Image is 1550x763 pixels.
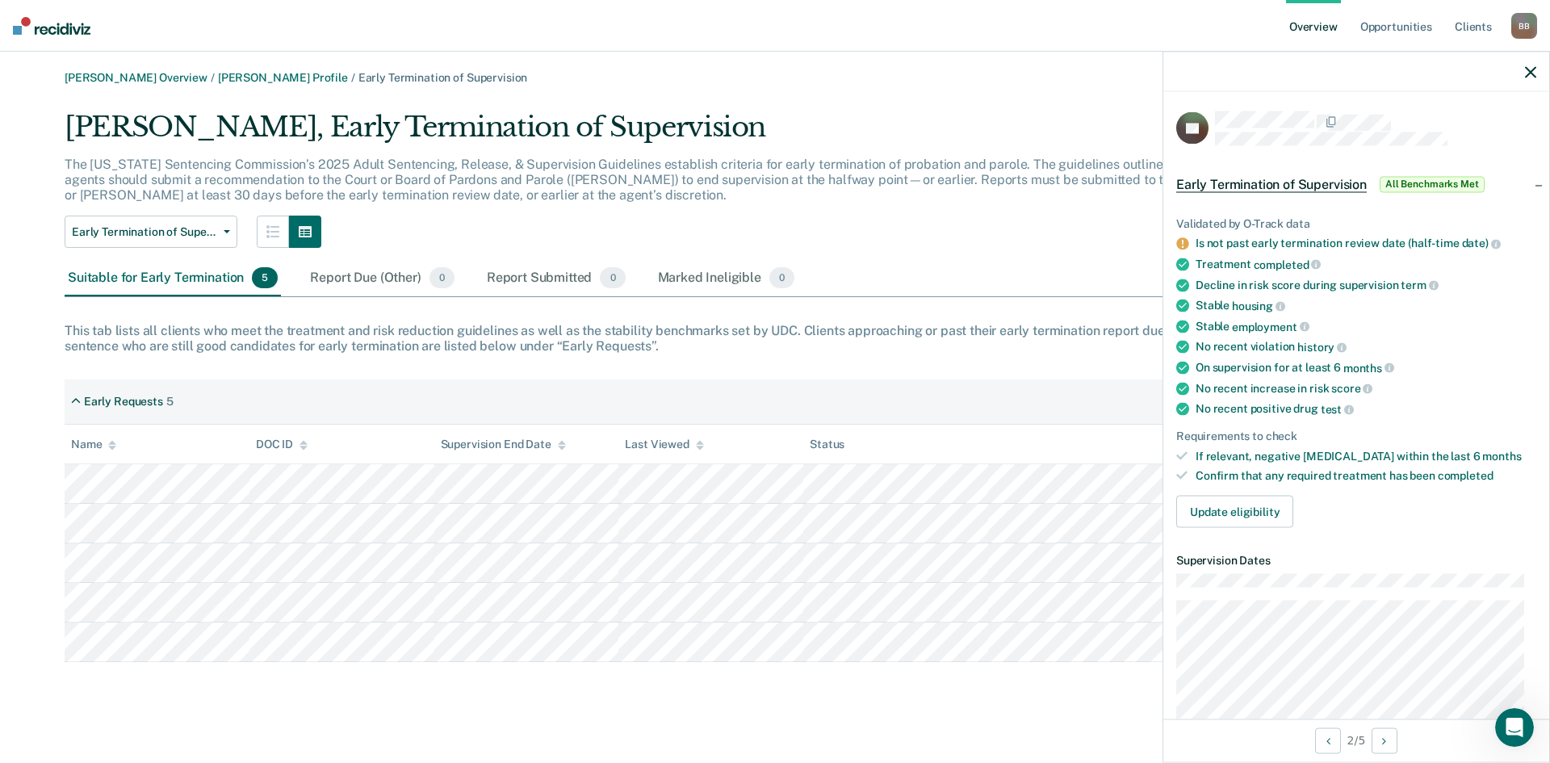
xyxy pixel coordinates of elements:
span: Early Termination of Supervision [358,71,528,84]
div: Report Due (Other) [307,261,457,296]
div: Early Requests [84,395,163,409]
iframe: Intercom live chat [1495,708,1534,747]
span: completed [1254,258,1322,270]
span: months [1482,449,1521,462]
img: Recidiviz [13,17,90,35]
div: Report Submitted [484,261,629,296]
div: Suitable for Early Termination [65,261,281,296]
div: Requirements to check [1176,429,1536,442]
div: Early Termination of SupervisionAll Benchmarks Met [1163,158,1549,210]
span: 0 [769,267,794,288]
a: [PERSON_NAME] Overview [65,71,207,84]
div: Name [71,438,116,451]
dt: Supervision Dates [1176,554,1536,568]
span: 0 [600,267,625,288]
span: employment [1232,320,1309,333]
span: score [1331,382,1372,395]
span: 0 [429,267,455,288]
span: housing [1232,299,1285,312]
span: Early Termination of Supervision [72,225,217,239]
button: Previous Opportunity [1315,727,1341,753]
span: 5 [252,267,278,288]
div: Stable [1196,299,1536,313]
span: test [1321,402,1354,415]
div: DOC ID [256,438,308,451]
span: Early Termination of Supervision [1176,176,1367,192]
div: Last Viewed [625,438,703,451]
span: history [1297,341,1347,354]
div: Supervision End Date [441,438,566,451]
span: / [348,71,358,84]
div: If relevant, negative [MEDICAL_DATA] within the last 6 [1196,449,1536,463]
span: completed [1438,469,1493,482]
div: [PERSON_NAME], Early Termination of Supervision [65,111,1227,157]
a: [PERSON_NAME] Profile [218,71,348,84]
div: No recent positive drug [1196,402,1536,417]
p: The [US_STATE] Sentencing Commission’s 2025 Adult Sentencing, Release, & Supervision Guidelines e... [65,157,1213,203]
button: Next Opportunity [1372,727,1397,753]
span: months [1343,361,1394,374]
span: All Benchmarks Met [1380,176,1485,192]
div: No recent increase in risk [1196,381,1536,396]
div: On supervision for at least 6 [1196,360,1536,375]
div: This tab lists all clients who meet the treatment and risk reduction guidelines as well as the st... [65,323,1485,354]
div: B B [1511,13,1537,39]
div: Marked Ineligible [655,261,798,296]
div: No recent violation [1196,340,1536,354]
div: Is not past early termination review date (half-time date) [1196,237,1536,251]
button: Update eligibility [1176,496,1293,528]
div: Stable [1196,319,1536,333]
div: 5 [166,395,174,409]
span: / [207,71,218,84]
div: 2 / 5 [1163,719,1549,761]
div: Treatment [1196,257,1536,271]
div: Decline in risk score during supervision [1196,278,1536,292]
div: Status [810,438,844,451]
div: Confirm that any required treatment has been [1196,469,1536,483]
div: Validated by O-Track data [1176,216,1536,230]
span: term [1401,279,1438,291]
